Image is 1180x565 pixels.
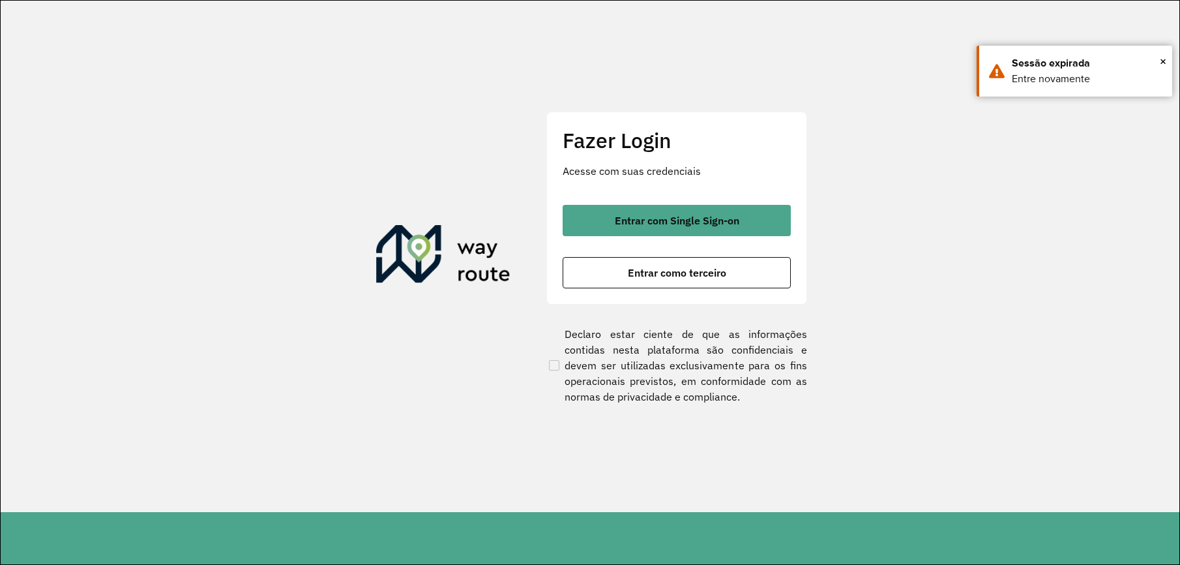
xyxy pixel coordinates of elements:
[563,205,791,236] button: button
[376,225,510,288] img: Roteirizador AmbevTech
[615,215,739,226] span: Entrar com Single Sign-on
[1160,52,1166,71] button: Close
[1160,52,1166,71] span: ×
[546,326,807,405] label: Declaro estar ciente de que as informações contidas nesta plataforma são confidenciais e devem se...
[1012,71,1162,87] div: Entre novamente
[1012,55,1162,71] div: Sessão expirada
[628,267,726,278] span: Entrar como terceiro
[563,163,791,179] p: Acesse com suas credenciais
[563,257,791,288] button: button
[563,128,791,153] h2: Fazer Login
